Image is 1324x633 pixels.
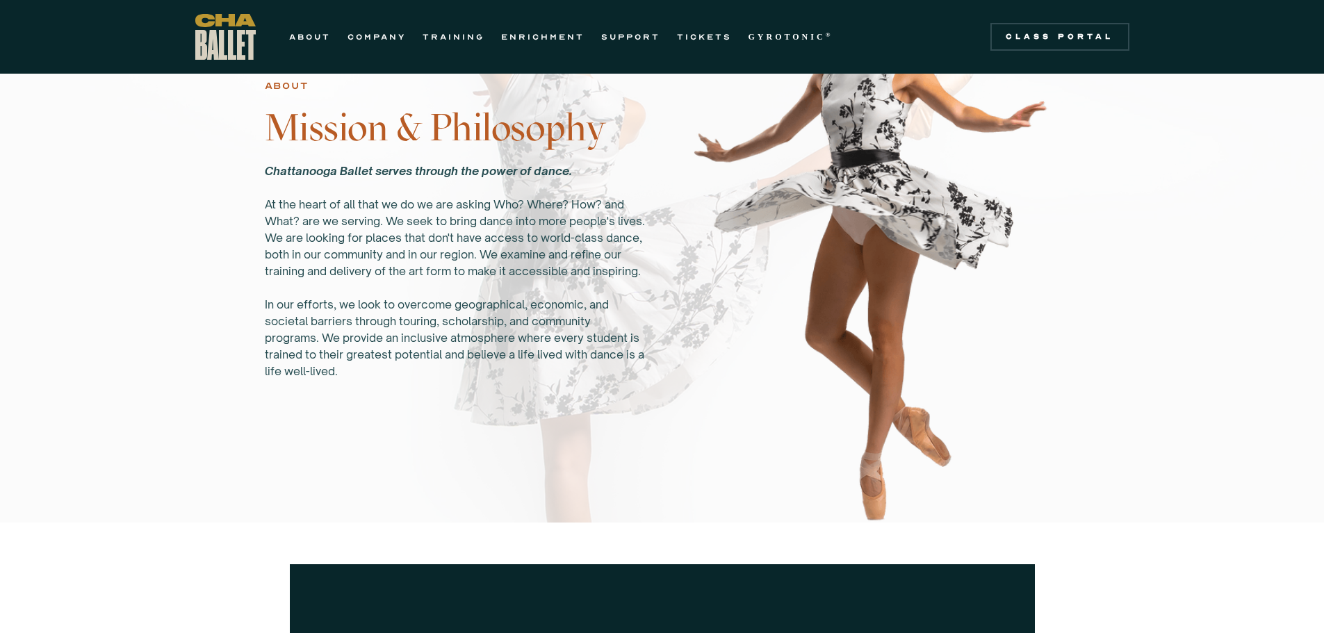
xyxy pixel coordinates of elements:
[265,107,646,149] h3: Mission & Philosophy
[999,31,1121,42] div: Class Portal
[601,28,660,45] a: SUPPORT
[265,78,309,94] div: About
[501,28,585,45] a: ENRICHMENT
[677,28,732,45] a: TICKETS
[990,23,1129,51] a: Class Portal
[348,28,406,45] a: COMPANY
[265,163,646,379] div: ‍ At the heart of all that we do we are asking Who? Where? How? and What? are we serving. We seek...
[423,28,484,45] a: TRAINING
[289,28,331,45] a: ABOUT
[195,14,256,60] a: home
[265,164,572,178] em: Chattanooga Ballet serves through the power of dance.
[749,28,833,45] a: GYROTONIC®
[826,31,833,38] sup: ®
[749,32,826,42] strong: GYROTONIC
